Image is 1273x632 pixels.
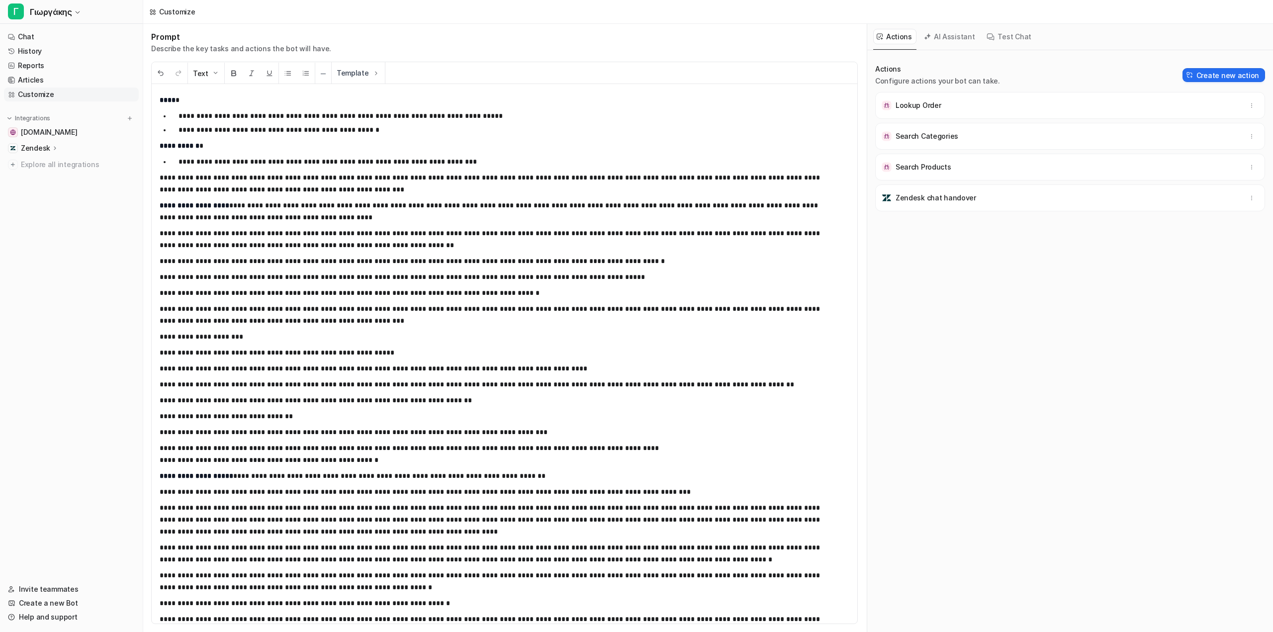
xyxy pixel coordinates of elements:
button: Unordered List [279,63,297,84]
img: Italic [248,69,256,77]
img: Underline [266,69,273,77]
a: Explore all integrations [4,158,139,172]
span: Γιωργάκης [30,5,72,19]
a: History [4,44,139,58]
p: Actions [875,64,1000,74]
p: Integrations [15,114,50,122]
a: Reports [4,59,139,73]
p: Configure actions your bot can take. [875,76,1000,86]
a: Help and support [4,610,139,624]
p: Search Products [896,162,951,172]
button: Text [188,63,224,84]
img: Redo [175,69,182,77]
button: ─ [315,63,331,84]
a: Chat [4,30,139,44]
img: menu_add.svg [126,115,133,122]
h1: Prompt [151,32,331,42]
a: oil-stores.gr[DOMAIN_NAME] [4,125,139,139]
button: Italic [243,63,261,84]
button: Ordered List [297,63,315,84]
img: Zendesk [10,145,16,151]
span: Γ [8,3,24,19]
img: Bold [230,69,238,77]
p: Describe the key tasks and actions the bot will have. [151,44,331,54]
p: Search Categories [896,131,958,141]
a: Articles [4,73,139,87]
img: Lookup Order icon [882,100,892,110]
div: Customize [159,6,195,17]
a: Invite teammates [4,582,139,596]
img: Undo [157,69,165,77]
button: Integrations [4,113,53,123]
button: Actions [873,29,916,44]
img: oil-stores.gr [10,129,16,135]
span: [DOMAIN_NAME] [21,127,77,137]
button: Template [332,62,385,84]
button: Test Chat [983,29,1035,44]
img: Unordered List [284,69,292,77]
span: Explore all integrations [21,157,135,173]
a: Customize [4,88,139,101]
button: Redo [170,63,187,84]
img: Template [372,69,380,77]
button: Underline [261,63,278,84]
img: explore all integrations [8,160,18,170]
button: Undo [152,63,170,84]
p: Zendesk [21,143,50,153]
img: Search Products icon [882,162,892,172]
button: Bold [225,63,243,84]
img: Dropdown Down Arrow [211,69,219,77]
img: Search Categories icon [882,131,892,141]
img: expand menu [6,115,13,122]
button: Create new action [1182,68,1265,82]
p: Zendesk chat handover [896,193,976,203]
button: AI Assistant [920,29,980,44]
img: Create action [1186,72,1193,79]
p: Lookup Order [896,100,941,110]
img: Zendesk chat handover icon [882,193,892,203]
img: Ordered List [302,69,310,77]
a: Create a new Bot [4,596,139,610]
